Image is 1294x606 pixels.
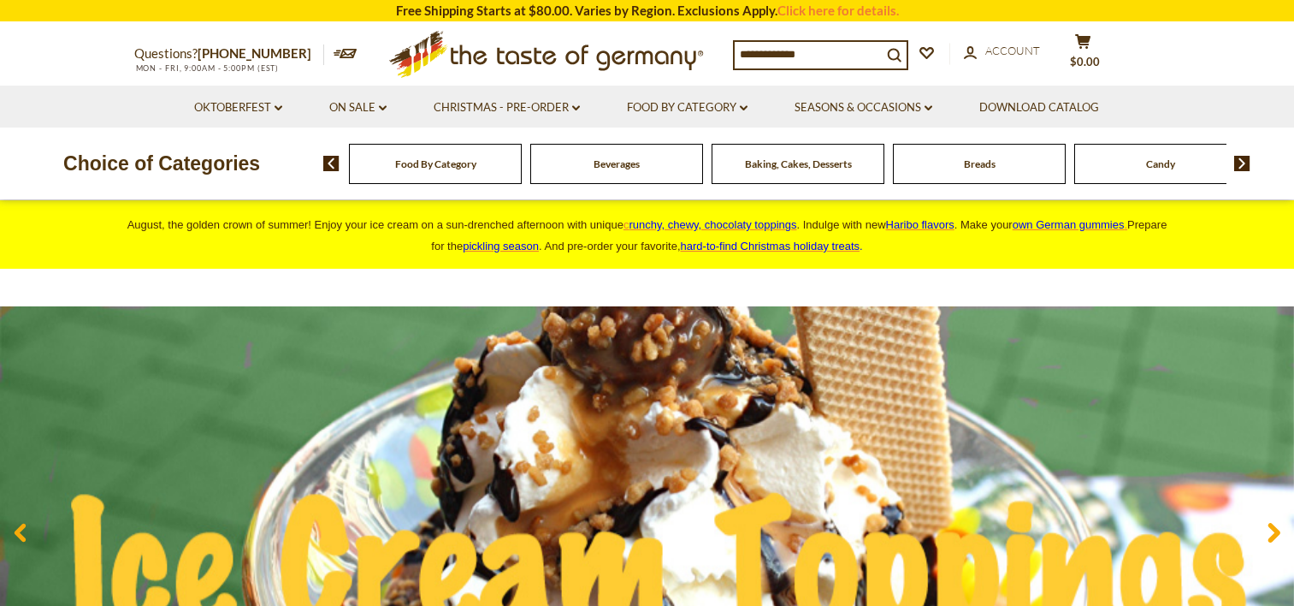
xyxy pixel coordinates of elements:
img: next arrow [1234,156,1250,171]
span: runchy, chewy, chocolaty toppings [629,218,796,231]
a: Candy [1146,157,1175,170]
a: pickling season [463,240,539,253]
span: MON - FRI, 9:00AM - 5:00PM (EST) [134,63,280,73]
span: August, the golden crown of summer! Enjoy your ice cream on a sun-drenched afternoon with unique ... [127,218,1167,253]
span: . [681,240,863,253]
a: Breads [964,157,996,170]
p: Questions? [134,43,324,65]
a: Seasons & Occasions [795,98,932,117]
a: Haribo flavors [886,218,954,231]
button: $0.00 [1058,33,1109,76]
a: Download Catalog [979,98,1099,117]
a: Account [964,42,1040,61]
a: Beverages [594,157,640,170]
a: Baking, Cakes, Desserts [745,157,852,170]
a: Oktoberfest [194,98,282,117]
img: previous arrow [323,156,340,171]
a: On Sale [329,98,387,117]
span: Account [985,44,1040,57]
a: hard-to-find Christmas holiday treats [681,240,860,253]
a: crunchy, chewy, chocolaty toppings [623,218,797,231]
span: own German gummies [1013,218,1125,231]
span: $0.00 [1070,55,1100,68]
a: own German gummies. [1013,218,1127,231]
a: [PHONE_NUMBER] [198,45,311,61]
a: Food By Category [395,157,476,170]
a: Christmas - PRE-ORDER [434,98,580,117]
a: Click here for details. [777,3,899,18]
a: Food By Category [627,98,747,117]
